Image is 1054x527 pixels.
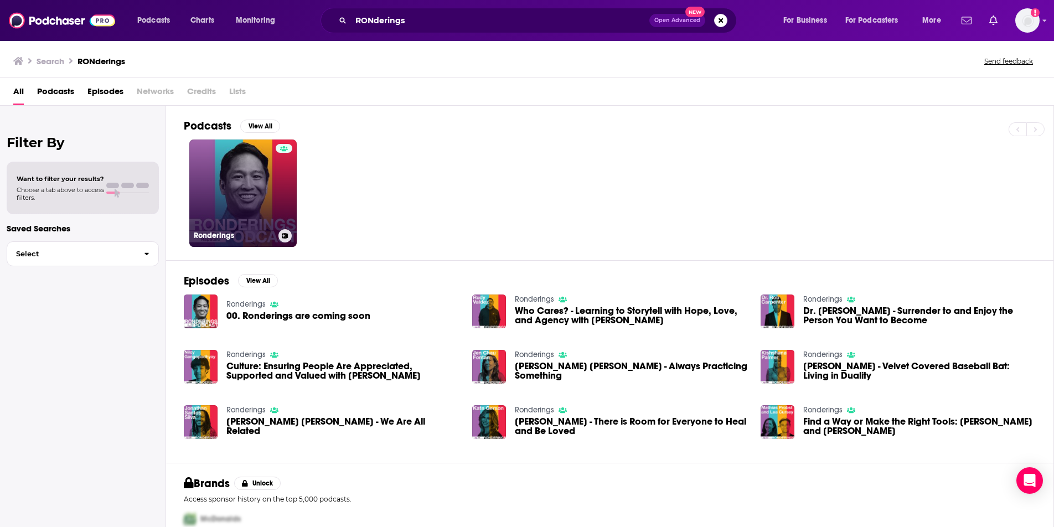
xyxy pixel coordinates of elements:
img: Who Cares? - Learning to Storytell with Hope, Love, and Agency with Rudy Valdez [472,294,506,328]
a: Jen Chau Fontan - Always Practicing Something [515,361,747,380]
span: Want to filter your results? [17,175,104,183]
button: open menu [776,12,841,29]
button: Show profile menu [1015,8,1040,33]
span: Podcasts [137,13,170,28]
a: Who Cares? - Learning to Storytell with Hope, Love, and Agency with Rudy Valdez [515,306,747,325]
a: EpisodesView All [184,274,278,288]
img: Podchaser - Follow, Share and Rate Podcasts [9,10,115,31]
img: 00. Ronderings are coming soon [184,294,218,328]
a: Ronderings [226,299,266,309]
h3: Ronderings [194,231,274,240]
a: Ronderings [803,405,843,415]
a: Find a Way or Make the Right Tools: Lea Crusey and Mathias Probst [803,417,1036,436]
img: Jen Chau Fontan - Always Practicing Something [472,350,506,384]
h3: Search [37,56,64,66]
span: Culture: Ensuring People Are Appreciated, Supported and Valued with [PERSON_NAME] [226,361,459,380]
span: Charts [190,13,214,28]
a: Culture: Ensuring People Are Appreciated, Supported and Valued with Niloy Gangopodhyay [226,361,459,380]
h3: RONderings [77,56,125,66]
a: Ronderings [515,350,554,359]
a: Charts [183,12,221,29]
button: open menu [914,12,955,29]
button: Send feedback [981,56,1036,66]
span: For Business [783,13,827,28]
a: Ronderings [803,350,843,359]
span: Who Cares? - Learning to Storytell with Hope, Love, and Agency with [PERSON_NAME] [515,306,747,325]
p: Access sponsor history on the top 5,000 podcasts. [184,495,1036,503]
span: Logged in as systemsteam [1015,8,1040,33]
a: Ronderings [803,294,843,304]
img: Jonathan Santos Silva - We Are All Related [184,405,218,439]
img: Kate Gerson - There is Room for Everyone to Heal and Be Loved [472,405,506,439]
h2: Episodes [184,274,229,288]
span: Lists [229,82,246,105]
h2: Filter By [7,135,159,151]
button: Select [7,241,159,266]
div: Search podcasts, credits, & more... [331,8,747,33]
a: Show notifications dropdown [957,11,976,30]
a: Ronderings [226,405,266,415]
span: For Podcasters [845,13,898,28]
a: Ronderings [226,350,266,359]
a: Episodes [87,82,123,105]
span: Networks [137,82,174,105]
span: [PERSON_NAME] [PERSON_NAME] - We Are All Related [226,417,459,436]
span: Find a Way or Make the Right Tools: [PERSON_NAME] and [PERSON_NAME] [803,417,1036,436]
p: Saved Searches [7,223,159,234]
h2: Podcasts [184,119,231,133]
a: Jonathan Santos Silva - We Are All Related [226,417,459,436]
span: Dr. [PERSON_NAME] - Surrender to and Enjoy the Person You Want to Become [803,306,1036,325]
a: Ronderings [189,139,297,247]
span: [PERSON_NAME] - There is Room for Everyone to Heal and Be Loved [515,417,747,436]
img: Kishshana Palmer - Velvet Covered Baseball Bat: Living in Duality [761,350,794,384]
svg: Add a profile image [1031,8,1040,17]
span: More [922,13,941,28]
img: User Profile [1015,8,1040,33]
img: Culture: Ensuring People Are Appreciated, Supported and Valued with Niloy Gangopodhyay [184,350,218,384]
a: Kate Gerson - There is Room for Everyone to Heal and Be Loved [515,417,747,436]
a: Podcasts [37,82,74,105]
a: All [13,82,24,105]
button: open menu [228,12,290,29]
a: Dr. Rob Carpenter - Surrender to and Enjoy the Person You Want to Become [803,306,1036,325]
button: open menu [838,12,914,29]
button: Unlock [234,477,281,490]
button: Open AdvancedNew [649,14,705,27]
img: Dr. Rob Carpenter - Surrender to and Enjoy the Person You Want to Become [761,294,794,328]
button: open menu [130,12,184,29]
a: Show notifications dropdown [985,11,1002,30]
span: [PERSON_NAME] [PERSON_NAME] - Always Practicing Something [515,361,747,380]
img: Find a Way or Make the Right Tools: Lea Crusey and Mathias Probst [761,405,794,439]
span: Select [7,250,135,257]
span: Open Advanced [654,18,700,23]
span: Monitoring [236,13,275,28]
span: New [685,7,705,17]
h2: Brands [184,477,230,490]
a: 00. Ronderings are coming soon [226,311,370,321]
button: View All [238,274,278,287]
span: Choose a tab above to access filters. [17,186,104,201]
a: Ronderings [515,294,554,304]
span: [PERSON_NAME] - Velvet Covered Baseball Bat: Living in Duality [803,361,1036,380]
a: Kishshana Palmer - Velvet Covered Baseball Bat: Living in Duality [803,361,1036,380]
span: Credits [187,82,216,105]
div: Open Intercom Messenger [1016,467,1043,494]
a: PodcastsView All [184,119,280,133]
input: Search podcasts, credits, & more... [351,12,649,29]
button: View All [240,120,280,133]
a: Ronderings [515,405,554,415]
